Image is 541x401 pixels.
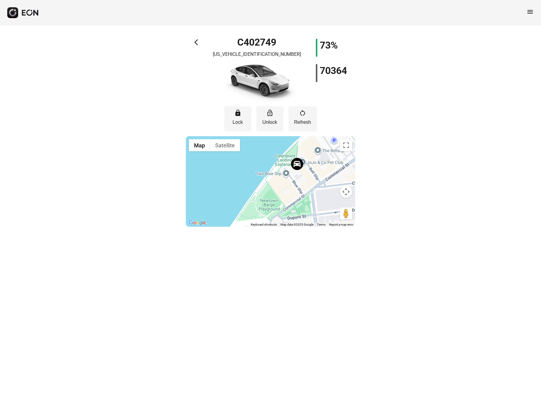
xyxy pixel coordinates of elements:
p: Unlock [259,119,280,126]
p: [US_VEHICLE_IDENTIFICATION_NUMBER] [213,51,301,58]
a: Report a map error [329,223,353,226]
button: Toggle fullscreen view [340,139,352,151]
button: Lock [224,106,251,131]
span: restart_alt [299,109,306,117]
span: lock_open [266,109,274,117]
p: Lock [227,119,248,126]
button: Show street map [189,139,210,151]
h1: 70364 [320,67,347,74]
img: Google [187,219,207,227]
button: Unlock [256,106,283,131]
a: Terms (opens in new tab) [317,223,326,226]
button: Show satellite imagery [210,139,240,151]
span: arrow_back_ios [194,39,202,46]
button: Refresh [288,106,317,131]
img: car [215,60,299,103]
h1: 73% [320,42,338,49]
button: Map camera controls [340,186,352,198]
span: Map data ©2025 Google [280,223,313,226]
span: menu [526,8,534,15]
h1: C402749 [237,39,276,46]
button: Keyboard shortcuts [251,223,277,227]
p: Refresh [291,119,314,126]
button: Drag Pegman onto the map to open Street View [340,207,352,220]
span: lock [234,109,241,117]
a: Open this area in Google Maps (opens a new window) [187,219,207,227]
